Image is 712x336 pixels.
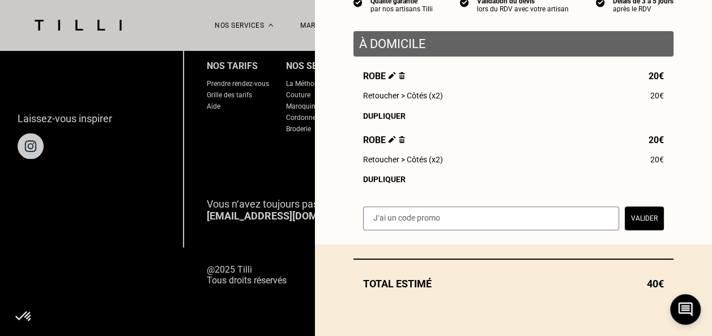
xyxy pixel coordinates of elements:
[650,155,664,164] span: 20€
[363,71,405,81] span: Robe
[353,278,673,290] div: Total estimé
[363,91,443,100] span: Retoucher > Côtés (x2)
[370,5,433,13] div: par nos artisans Tilli
[625,206,664,230] button: Valider
[649,71,664,81] span: 20€
[477,5,569,13] div: lors du RDV avec votre artisan
[363,206,619,230] input: J‘ai un code promo
[363,111,664,120] div: Dupliquer
[613,5,673,13] div: après le RDV
[647,278,664,290] span: 40€
[389,136,396,143] img: Éditer
[649,135,664,145] span: 20€
[363,155,443,164] span: Retoucher > Côtés (x2)
[389,72,396,79] img: Éditer
[650,91,664,100] span: 20€
[363,175,664,184] div: Dupliquer
[399,136,405,143] img: Supprimer
[359,37,668,51] p: À domicile
[363,135,405,145] span: Robe
[399,72,405,79] img: Supprimer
